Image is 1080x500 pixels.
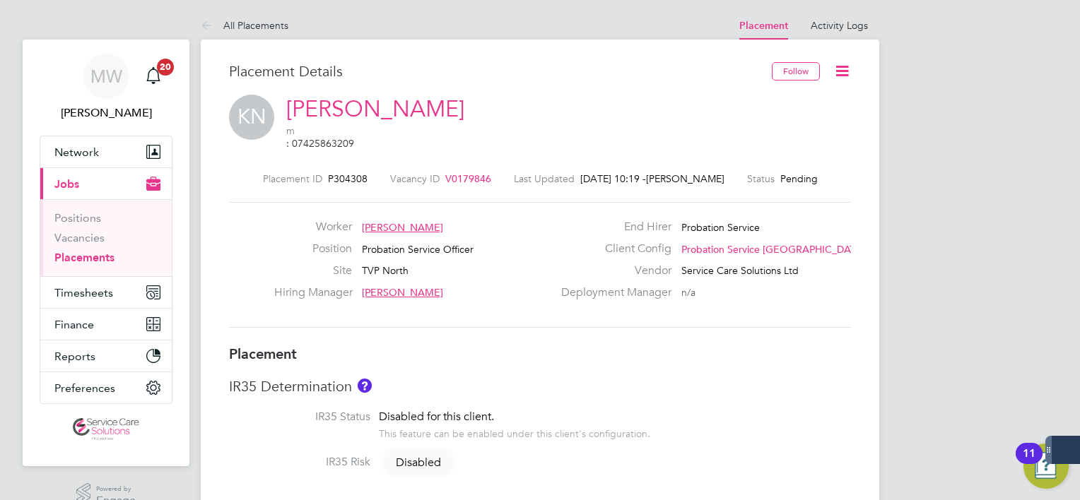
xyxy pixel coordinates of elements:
[681,286,695,299] span: n/a
[362,221,443,234] span: [PERSON_NAME]
[362,264,409,277] span: TVP North
[40,309,172,340] button: Finance
[54,350,95,363] span: Reports
[328,172,368,185] span: P304308
[54,251,115,264] a: Placements
[681,264,799,277] span: Service Care Solutions Ltd
[274,242,352,256] label: Position
[40,340,172,371] button: Reports
[390,172,440,185] label: Vacancy ID
[445,172,491,185] span: V0179846
[553,220,671,234] label: End Hirer
[780,172,818,185] span: Pending
[514,172,575,185] label: Last Updated
[229,95,274,140] span: KN
[54,381,115,395] span: Preferences
[157,59,174,76] span: 20
[90,67,122,85] span: MW
[681,243,864,256] span: Probation Service [GEOGRAPHIC_DATA]
[362,243,474,256] span: Probation Service Officer
[96,483,136,495] span: Powered by
[1023,453,1035,472] div: 11
[739,20,788,32] a: Placement
[274,285,352,300] label: Hiring Manager
[263,172,322,185] label: Placement ID
[274,220,352,234] label: Worker
[40,418,172,441] a: Go to home page
[747,172,775,185] label: Status
[54,231,105,244] a: Vacancies
[40,168,172,199] button: Jobs
[286,124,464,150] span: m
[54,211,101,225] a: Positions
[274,263,352,278] label: Site
[229,377,851,395] h3: IR35 Determination
[229,345,297,362] b: Placement
[358,379,372,393] button: About IR35
[54,286,113,299] span: Timesheets
[580,172,646,185] span: [DATE] 10:19 -
[553,263,671,278] label: Vendor
[811,19,868,32] a: Activity Logs
[1023,444,1069,489] button: Open Resource Center, 11 new notifications
[553,285,671,300] label: Deployment Manager
[362,286,443,299] span: [PERSON_NAME]
[229,455,370,470] label: IR35 Risk
[646,172,724,185] span: [PERSON_NAME]
[40,277,172,308] button: Timesheets
[201,19,288,32] a: All Placements
[40,199,172,276] div: Jobs
[23,40,189,466] nav: Main navigation
[772,62,820,81] button: Follow
[286,95,464,123] a: [PERSON_NAME]
[379,424,650,440] div: This feature can be enabled under this client's configuration.
[40,105,172,121] span: Mark White
[229,62,761,81] h3: Placement Details
[40,136,172,167] button: Network
[40,372,172,403] button: Preferences
[73,418,139,441] img: servicecare-logo-retina.png
[382,448,455,477] span: Disabled
[229,410,370,424] label: IR35 Status
[379,410,494,424] span: Disabled for this client.
[54,177,79,191] span: Jobs
[54,145,99,159] span: Network
[139,54,168,99] a: 20
[681,221,760,234] span: Probation Service
[553,242,671,256] label: Client Config
[286,137,354,150] a: Call via 8x8
[40,54,172,121] a: MW[PERSON_NAME]
[54,318,94,331] span: Finance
